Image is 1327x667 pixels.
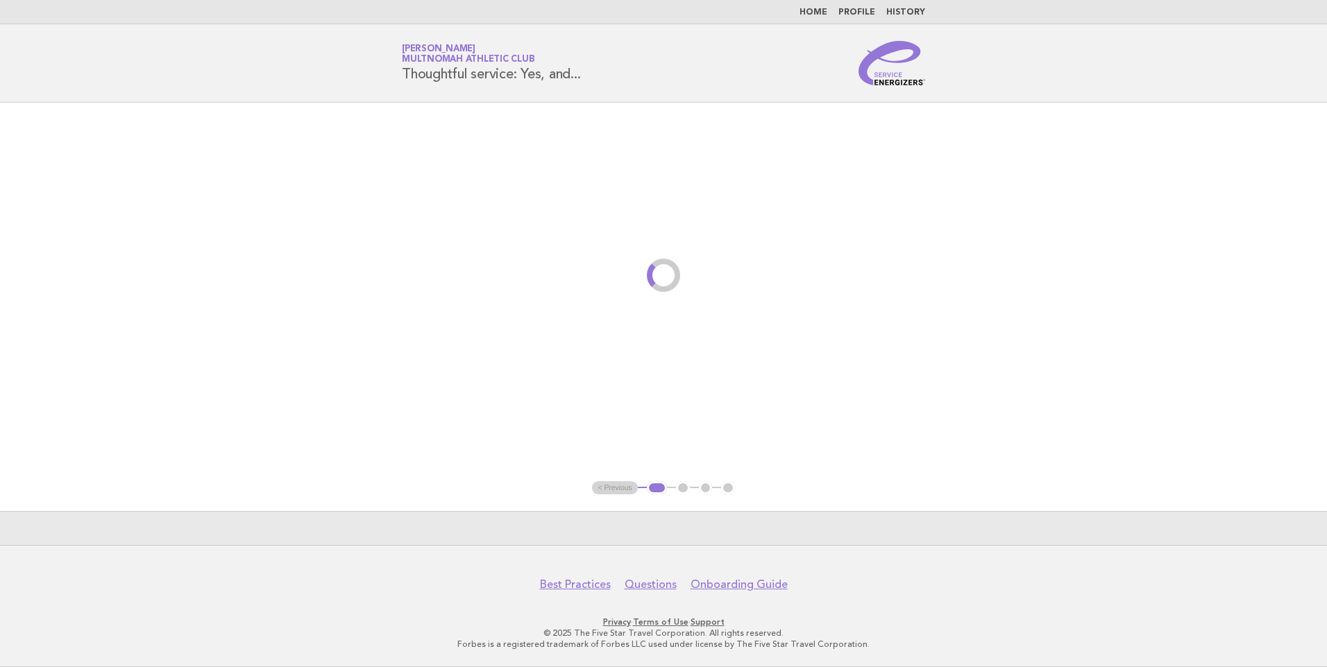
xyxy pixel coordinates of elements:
[239,627,1088,639] p: © 2025 The Five Star Travel Corporation. All rights reserved.
[633,617,688,627] a: Terms of Use
[886,8,925,17] a: History
[838,8,875,17] a: Profile
[239,616,1088,627] p: · ·
[859,41,925,85] img: Service Energizers
[239,639,1088,650] p: Forbes is a registered trademark of Forbes LLC used under license by The Five Star Travel Corpora...
[691,617,725,627] a: Support
[540,578,611,591] a: Best Practices
[800,8,827,17] a: Home
[691,578,788,591] a: Onboarding Guide
[402,45,580,81] h1: Thoughtful service: Yes, and...
[402,55,534,64] span: Multnomah Athletic Club
[402,44,534,64] a: [PERSON_NAME]Multnomah Athletic Club
[603,617,631,627] a: Privacy
[625,578,677,591] a: Questions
